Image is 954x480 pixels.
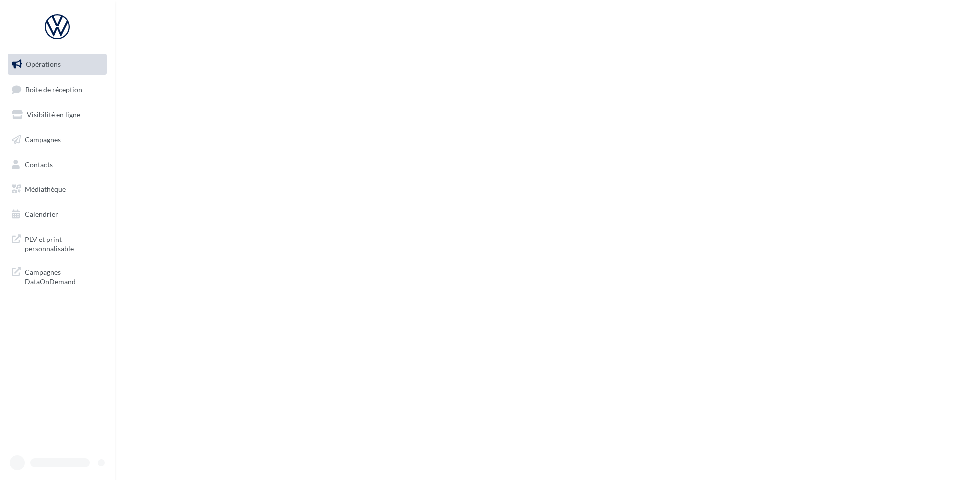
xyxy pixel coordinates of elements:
span: Opérations [26,60,61,68]
a: PLV et print personnalisable [6,229,109,258]
span: Médiathèque [25,185,66,193]
a: Campagnes DataOnDemand [6,261,109,291]
span: PLV et print personnalisable [25,233,103,254]
a: Campagnes [6,129,109,150]
a: Opérations [6,54,109,75]
a: Médiathèque [6,179,109,200]
a: Boîte de réception [6,79,109,100]
span: Contacts [25,160,53,168]
a: Contacts [6,154,109,175]
span: Campagnes [25,135,61,144]
span: Calendrier [25,210,58,218]
span: Boîte de réception [25,85,82,93]
span: Campagnes DataOnDemand [25,265,103,287]
span: Visibilité en ligne [27,110,80,119]
a: Visibilité en ligne [6,104,109,125]
a: Calendrier [6,204,109,225]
